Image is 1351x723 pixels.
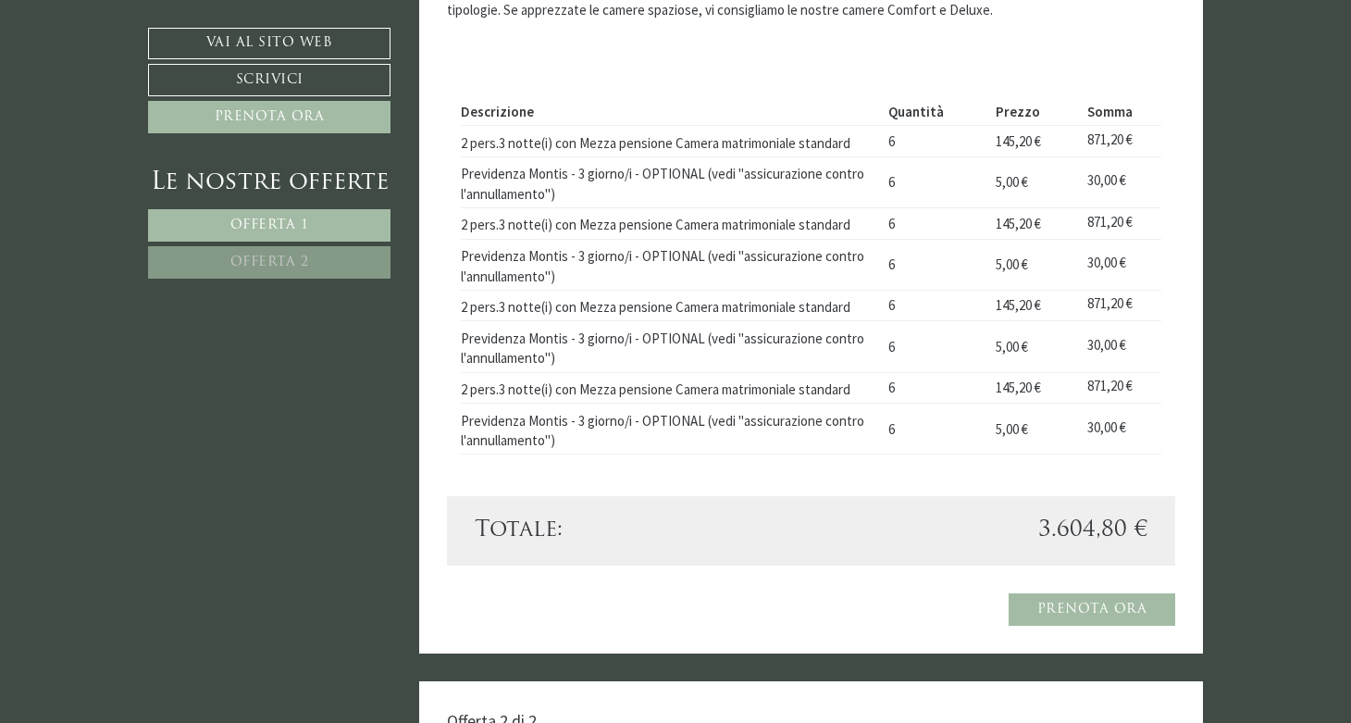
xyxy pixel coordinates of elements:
[1080,239,1161,290] td: 30,00 €
[996,379,1041,396] span: 145,20 €
[1080,321,1161,372] td: 30,00 €
[996,215,1041,232] span: 145,20 €
[148,166,390,200] div: Le nostre offerte
[230,218,309,232] span: Offerta 1
[1009,593,1176,626] a: Prenota ora
[461,321,882,372] td: Previdenza Montis - 3 giorno/i - OPTIONAL (vedi "assicurazione contro l'annullamento")
[881,156,988,207] td: 6
[1080,207,1161,239] td: 871,20 €
[1080,126,1161,157] td: 871,20 €
[329,14,401,44] div: giovedì
[1080,98,1161,125] th: Somma
[461,239,882,290] td: Previdenza Montis - 3 giorno/i - OPTIONAL (vedi "assicurazione contro l'annullamento")
[628,488,730,520] button: Invia
[996,173,1028,191] span: 5,00 €
[148,64,390,96] a: Scrivici
[881,98,988,125] th: Quantità
[28,86,245,98] small: 20:03
[461,404,882,455] td: Previdenza Montis - 3 giorno/i - OPTIONAL (vedi "assicurazione contro l'annullamento")
[461,156,882,207] td: Previdenza Montis - 3 giorno/i - OPTIONAL (vedi "assicurazione contro l'annullamento")
[996,132,1041,150] span: 145,20 €
[461,98,882,125] th: Descrizione
[881,239,988,290] td: 6
[230,256,309,269] span: Offerta 2
[881,126,988,157] td: 6
[996,420,1028,438] span: 5,00 €
[148,28,390,59] a: Vai al sito web
[461,207,882,239] td: 2 pers.3 notte(i) con Mezza pensione Camera matrimoniale standard
[1080,404,1161,455] td: 30,00 €
[996,256,1028,273] span: 5,00 €
[881,404,988,455] td: 6
[461,515,812,546] div: Totale:
[881,321,988,372] td: 6
[881,207,988,239] td: 6
[461,372,882,404] td: 2 pers.3 notte(i) con Mezza pensione Camera matrimoniale standard
[461,126,882,157] td: 2 pers.3 notte(i) con Mezza pensione Camera matrimoniale standard
[14,49,254,102] div: Buon giorno, come possiamo aiutarla?
[1080,372,1161,404] td: 871,20 €
[1080,156,1161,207] td: 30,00 €
[1080,290,1161,321] td: 871,20 €
[996,296,1041,314] span: 145,20 €
[148,101,390,133] a: Prenota ora
[988,98,1080,125] th: Prezzo
[996,338,1028,355] span: 5,00 €
[881,372,988,404] td: 6
[28,53,245,67] div: Montis – Active Nature Spa
[461,290,882,321] td: 2 pers.3 notte(i) con Mezza pensione Camera matrimoniale standard
[881,290,988,321] td: 6
[1038,515,1147,546] span: 3.604,80 €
